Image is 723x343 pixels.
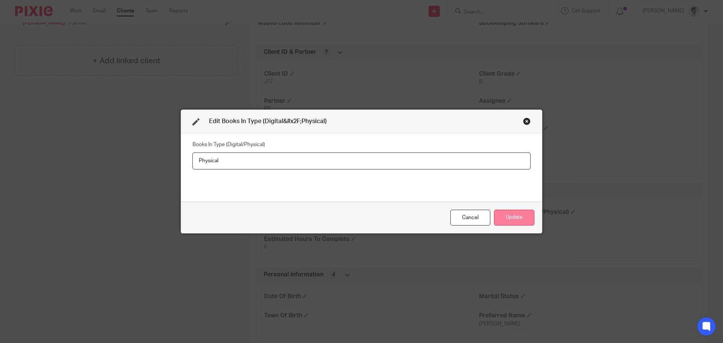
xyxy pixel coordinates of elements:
[192,141,265,148] label: Books In Type (Digital/Physical)
[192,152,531,169] input: Books In Type (Digital/Physical)
[523,117,531,125] div: Close this dialog window
[209,118,327,124] span: Edit Books In Type (Digital&#x2F;Physical)
[494,210,534,226] button: Update
[450,210,490,226] div: Close this dialog window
